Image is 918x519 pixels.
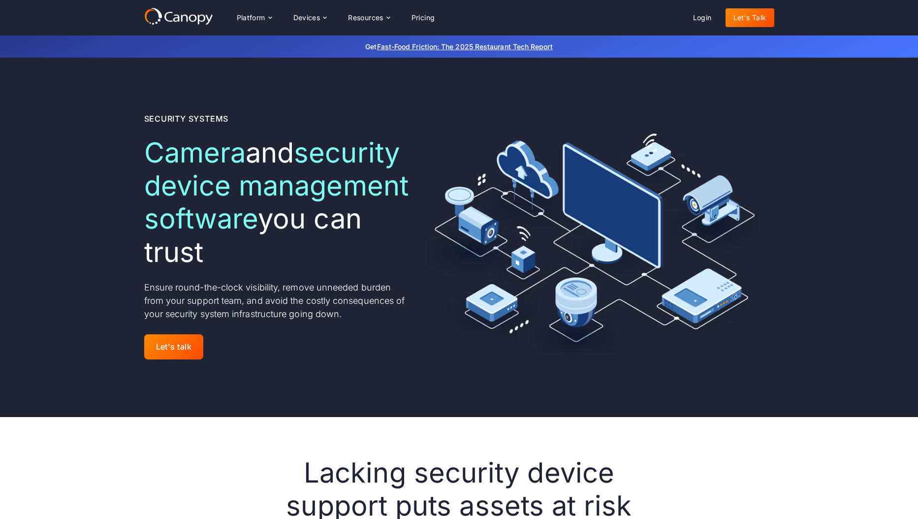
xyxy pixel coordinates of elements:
[229,8,280,28] div: Platform
[685,8,720,27] a: Login
[144,136,409,235] span: security device management software
[144,113,229,125] div: Security Systems
[218,41,700,52] p: Get
[156,342,192,352] div: Let's talk
[340,8,397,28] div: Resources
[144,136,412,269] h1: and you can trust
[293,14,320,21] div: Devices
[348,14,383,21] div: Resources
[404,8,443,27] a: Pricing
[144,334,204,359] a: Let's talk
[237,14,265,21] div: Platform
[377,42,553,51] a: Fast-Food Friction: The 2025 Restaurant Tech Report
[144,136,246,169] span: Camera
[144,281,412,321] p: Ensure round-the-clock visibility, remove unneeded burden from your support team, and avoid the c...
[285,8,335,28] div: Devices
[726,8,774,27] a: Let's Talk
